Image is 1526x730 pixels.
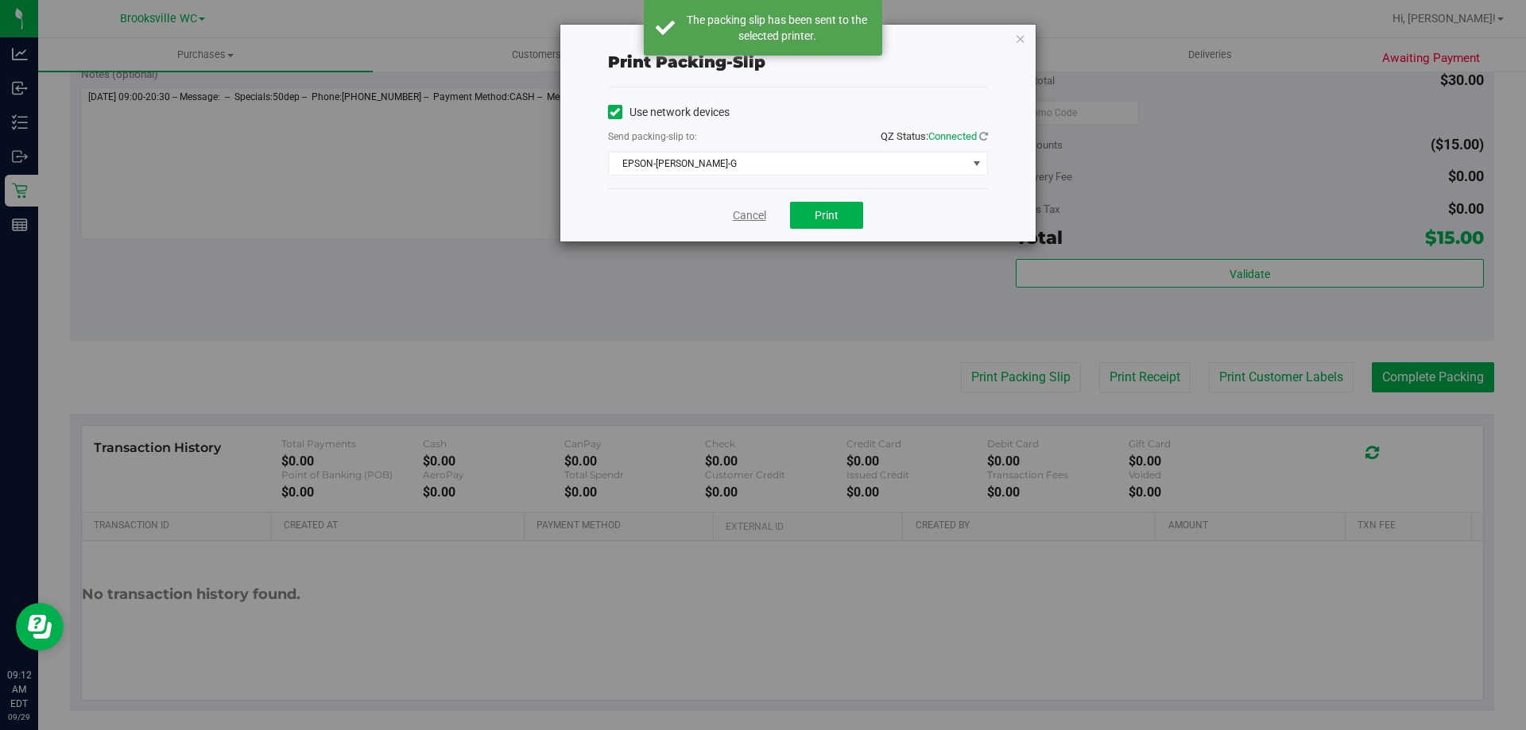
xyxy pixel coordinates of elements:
span: Print packing-slip [608,52,765,71]
label: Use network devices [608,104,730,121]
span: EPSON-[PERSON_NAME]-G [609,153,967,175]
span: Print [815,209,839,222]
span: QZ Status: [881,130,988,142]
iframe: Resource center [16,603,64,651]
a: Cancel [733,207,766,224]
span: select [966,153,986,175]
button: Print [790,202,863,229]
span: Connected [928,130,977,142]
div: The packing slip has been sent to the selected printer. [684,12,870,44]
label: Send packing-slip to: [608,129,697,144]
